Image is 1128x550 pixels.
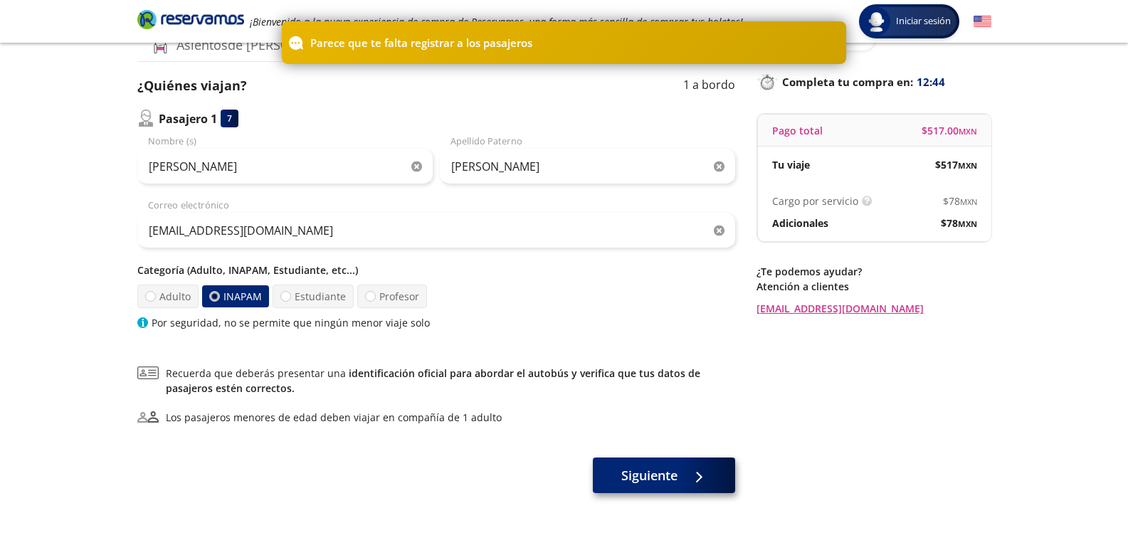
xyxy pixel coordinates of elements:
iframe: Messagebird Livechat Widget [1045,467,1114,536]
em: ¡Bienvenido a la nueva experiencia de compra de Reservamos, una forma más sencilla de comprar tus... [250,15,743,28]
p: Parece que te falta registrar a los pasajeros [310,35,532,51]
p: Adicionales [772,216,828,231]
small: MXN [960,196,977,207]
p: Completa tu compra en : [757,72,991,92]
div: 7 [221,110,238,127]
label: Adulto [137,285,198,308]
span: $ 78 [943,194,977,208]
span: $ 517 [935,157,977,172]
label: Profesor [357,285,427,308]
button: Siguiente [593,458,735,493]
small: MXN [958,218,977,229]
button: English [974,13,991,31]
input: Correo electrónico [137,213,735,248]
a: Brand Logo [137,9,244,34]
p: Pago total [772,123,823,138]
span: Recuerda que deberás presentar una [166,366,735,396]
i: Brand Logo [137,9,244,30]
input: Nombre (s) [137,149,433,184]
span: Iniciar sesión [890,14,956,28]
small: MXN [958,160,977,171]
p: Atención a clientes [757,279,991,294]
p: Por seguridad, no se permite que ningún menor viaje solo [152,315,430,330]
div: Los pasajeros menores de edad deben viajar en compañía de 1 adulto [166,410,502,425]
label: INAPAM [201,285,268,307]
p: ¿Te podemos ayudar? [757,264,991,279]
a: identificación oficial para abordar el autobús y verifica que tus datos de pasajeros estén correc... [166,366,700,395]
p: Pasajero 1 [159,110,217,127]
small: MXN [959,126,977,137]
p: Cargo por servicio [772,194,858,208]
p: Categoría (Adulto, INAPAM, Estudiante, etc...) [137,263,735,277]
span: $ 517.00 [922,123,977,138]
a: [EMAIL_ADDRESS][DOMAIN_NAME] [757,301,991,316]
span: $ 78 [941,216,977,231]
span: Siguiente [621,466,678,485]
input: Apellido Paterno [440,149,735,184]
span: 12:44 [917,74,945,90]
p: ¿Quiénes viajan? [137,76,247,95]
p: 1 a bordo [683,76,735,95]
p: Tu viaje [772,157,810,172]
label: Estudiante [273,285,354,308]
